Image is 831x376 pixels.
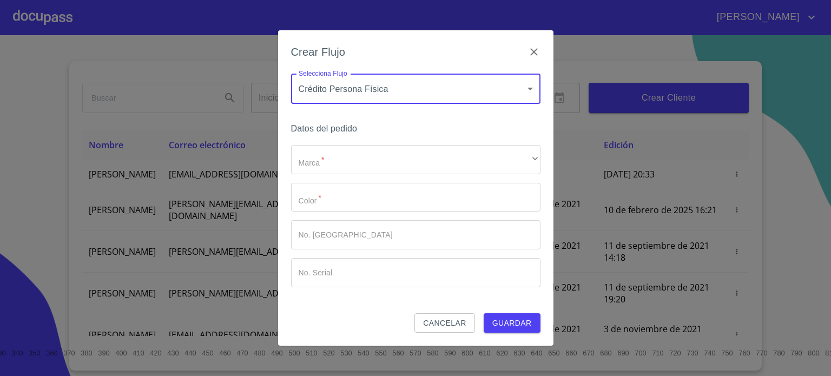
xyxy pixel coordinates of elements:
[291,43,346,61] h6: Crear Flujo
[291,145,540,174] div: ​
[484,313,540,333] button: Guardar
[291,121,540,136] h6: Datos del pedido
[291,74,540,104] div: Crédito Persona Física
[423,316,466,330] span: Cancelar
[414,313,474,333] button: Cancelar
[492,316,532,330] span: Guardar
